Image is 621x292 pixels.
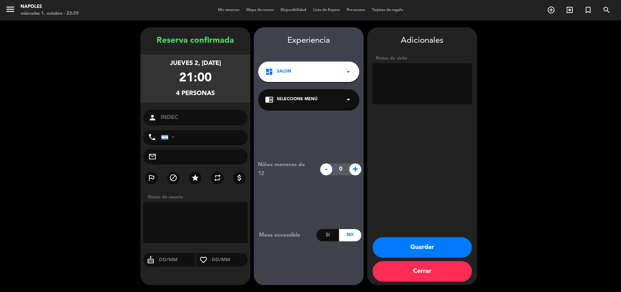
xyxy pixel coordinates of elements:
[143,256,158,264] i: cake
[603,6,611,14] i: search
[148,114,157,122] i: person
[320,163,332,175] span: -
[584,6,592,14] i: turned_in_not
[145,194,250,201] div: Notas de usuario
[214,8,243,12] span: Mis reservas
[191,174,199,182] i: star
[158,256,195,264] input: DD/MM
[344,95,352,104] i: arrow_drop_down
[339,229,361,241] div: No
[254,231,316,240] div: Mesa accessible
[310,8,343,12] span: Lista de Espera
[344,68,352,76] i: arrow_drop_down
[343,8,369,12] span: Pre-acceso
[372,34,472,48] div: Adicionales
[372,55,472,62] div: Notas de visita
[566,6,574,14] i: exit_to_app
[235,174,244,182] i: attach_money
[373,237,472,258] button: Guardar
[213,174,222,182] i: repeat
[147,174,156,182] i: outlined_flag
[5,4,15,14] i: menu
[373,261,472,282] button: Cerrar
[148,133,156,141] i: phone
[161,131,177,144] div: Argentina: +54
[369,8,407,12] span: Tarjetas de regalo
[349,163,361,175] span: +
[179,68,212,89] div: 21:00
[211,256,248,264] input: DD/MM
[547,6,555,14] i: add_circle_outline
[21,10,79,17] div: miércoles 1. octubre - 23:59
[243,8,277,12] span: Mapa de mesas
[169,174,177,182] i: block
[196,256,211,264] i: favorite_border
[277,68,291,75] span: SALON
[176,89,215,98] div: 4 personas
[254,34,364,48] div: Experiencia
[277,8,310,12] span: Disponibilidad
[316,229,339,241] div: Si
[265,95,273,104] i: chrome_reader_mode
[5,4,15,17] button: menu
[265,68,273,76] i: dashboard
[148,152,157,161] i: mail_outline
[253,160,317,178] div: Niños menores de 12
[140,34,250,48] div: Reserva confirmada
[170,58,221,68] div: jueves 2, [DATE]
[21,3,79,10] div: Napoles
[277,96,318,103] span: Seleccione Menú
